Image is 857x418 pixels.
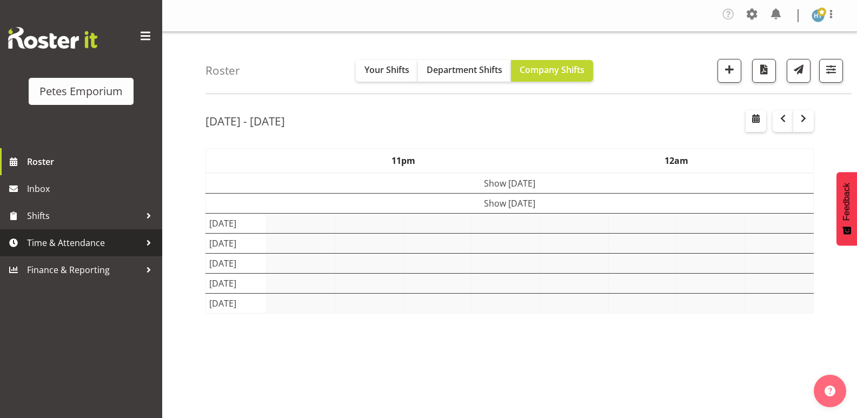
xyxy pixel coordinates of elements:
[836,172,857,246] button: Feedback - Show survey
[205,114,285,128] h2: [DATE] - [DATE]
[364,64,409,76] span: Your Shifts
[206,173,814,194] td: Show [DATE]
[27,154,157,170] span: Roster
[206,254,267,274] td: [DATE]
[819,59,843,83] button: Filter Shifts
[812,9,825,22] img: helena-tomlin701.jpg
[206,214,267,234] td: [DATE]
[27,235,141,251] span: Time & Attendance
[27,208,141,224] span: Shifts
[206,294,267,314] td: [DATE]
[8,27,97,49] img: Rosterit website logo
[511,60,593,82] button: Company Shifts
[540,149,814,174] th: 12am
[787,59,811,83] button: Send a list of all shifts for the selected filtered period to all rostered employees.
[205,64,240,77] h4: Roster
[418,60,511,82] button: Department Shifts
[520,64,584,76] span: Company Shifts
[842,183,852,221] span: Feedback
[746,110,766,132] button: Select a specific date within the roster.
[356,60,418,82] button: Your Shifts
[752,59,776,83] button: Download a PDF of the roster according to the set date range.
[39,83,123,99] div: Petes Emporium
[718,59,741,83] button: Add a new shift
[206,274,267,294] td: [DATE]
[267,149,540,174] th: 11pm
[27,181,157,197] span: Inbox
[206,234,267,254] td: [DATE]
[427,64,502,76] span: Department Shifts
[27,262,141,278] span: Finance & Reporting
[206,194,814,214] td: Show [DATE]
[825,386,835,396] img: help-xxl-2.png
